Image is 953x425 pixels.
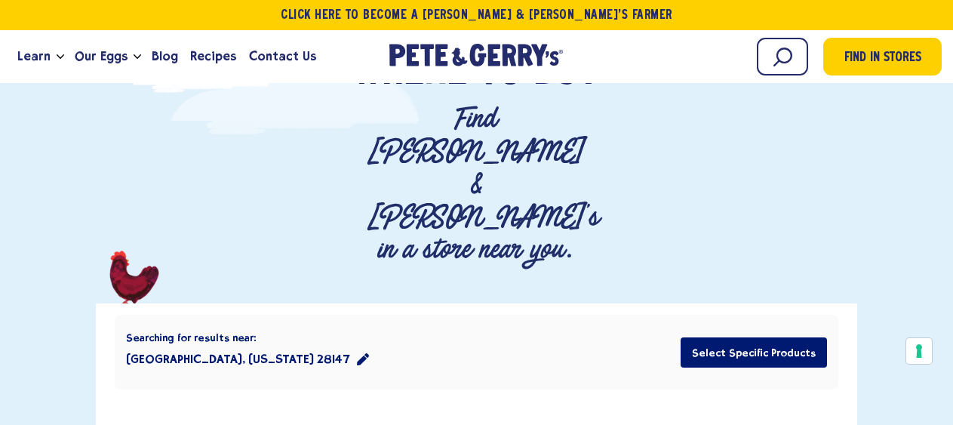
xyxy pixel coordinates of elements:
a: Our Eggs [69,36,134,77]
span: Learn [17,47,51,66]
span: Recipes [190,47,236,66]
a: Blog [146,36,184,77]
button: Open the dropdown menu for Learn [57,54,64,60]
a: Contact Us [243,36,322,77]
a: Find in Stores [823,38,942,75]
button: Your consent preferences for tracking technologies [906,338,932,364]
span: Our Eggs [75,47,128,66]
span: Find in Stores [844,48,921,69]
a: Learn [11,36,57,77]
input: Search [757,38,808,75]
p: Find [PERSON_NAME] & [PERSON_NAME]'s in a store near you. [367,103,585,266]
span: Contact Us [249,47,316,66]
span: Blog [152,47,178,66]
a: Recipes [184,36,242,77]
button: Open the dropdown menu for Our Eggs [134,54,141,60]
